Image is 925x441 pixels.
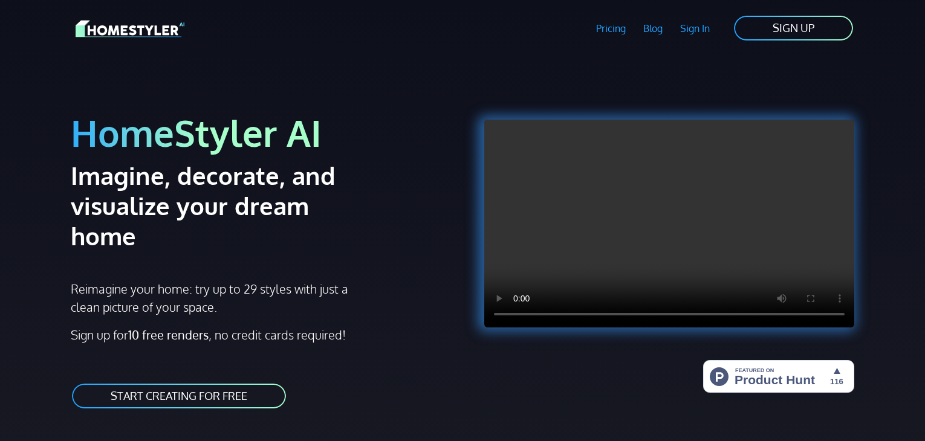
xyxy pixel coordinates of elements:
[76,18,184,39] img: HomeStyler AI logo
[71,160,378,251] h2: Imagine, decorate, and visualize your dream home
[634,14,671,42] a: Blog
[71,382,287,410] a: START CREATING FOR FREE
[71,280,359,316] p: Reimagine your home: try up to 29 styles with just a clean picture of your space.
[703,360,854,393] img: HomeStyler AI - Interior Design Made Easy: One Click to Your Dream Home | Product Hunt
[128,327,209,343] strong: 10 free renders
[71,326,455,344] p: Sign up for , no credit cards required!
[71,110,455,155] h1: HomeStyler AI
[733,14,854,42] a: SIGN UP
[671,14,718,42] a: Sign In
[588,14,635,42] a: Pricing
